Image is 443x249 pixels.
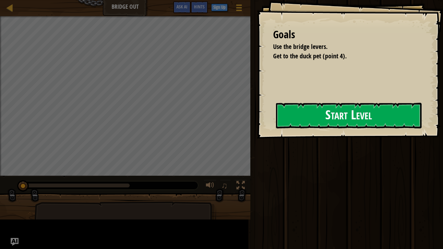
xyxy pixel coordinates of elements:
button: Ask AI [173,1,191,13]
button: ♫ [220,180,231,193]
span: ♫ [221,181,228,190]
button: Show game menu [231,1,247,17]
button: Start Level [276,103,422,128]
li: Use the bridge levers. [265,42,419,52]
div: Goals [273,27,420,42]
span: Use the bridge levers. [273,42,328,51]
span: Get to the duck pet (point 4). [273,52,347,60]
button: Sign Up [211,4,228,11]
li: Get to the duck pet (point 4). [265,52,419,61]
button: Ask AI [11,238,18,246]
button: Toggle fullscreen [234,180,247,193]
button: Adjust volume [204,180,217,193]
span: Ask AI [176,4,187,10]
span: Hints [194,4,205,10]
